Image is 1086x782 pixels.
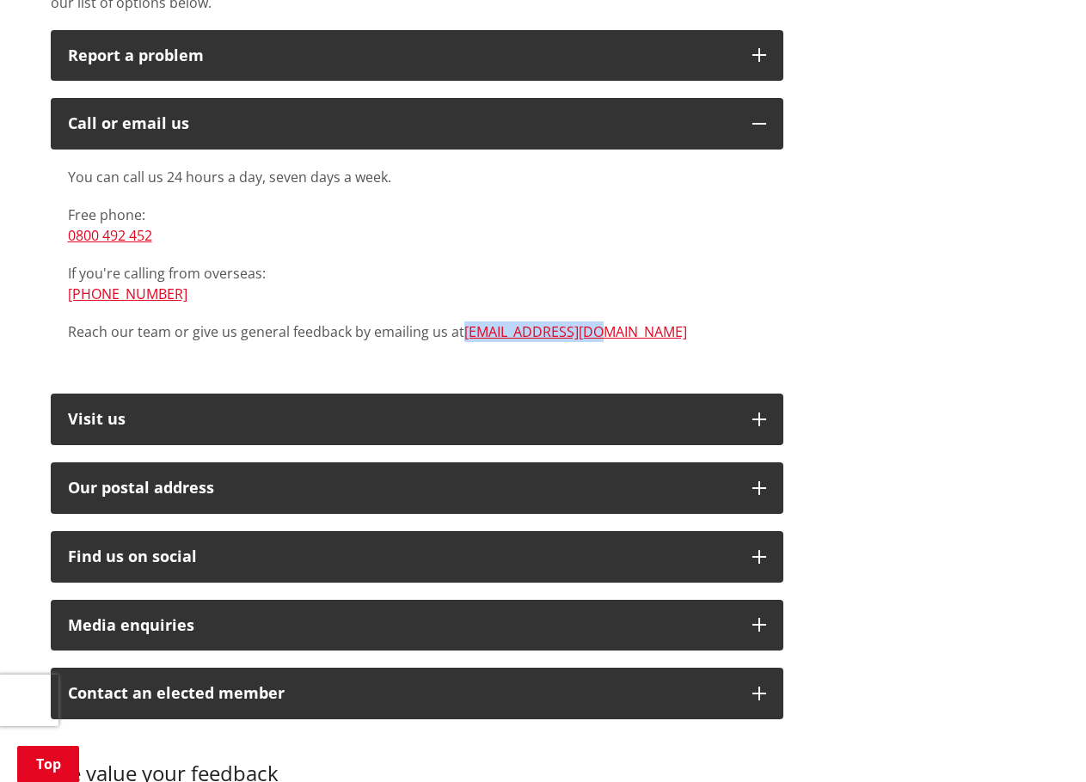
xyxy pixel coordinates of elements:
[51,531,783,583] button: Find us on social
[68,617,735,634] div: Media enquiries
[68,548,735,565] div: Find us on social
[68,411,735,428] p: Visit us
[17,746,79,782] a: Top
[68,321,766,342] p: Reach our team or give us general feedback by emailing us at
[1007,710,1069,772] iframe: Messenger Launcher
[68,115,735,132] div: Call or email us
[51,30,783,82] button: Report a problem
[68,685,735,702] p: Contact an elected member
[51,668,783,719] button: Contact an elected member
[68,47,735,64] p: Report a problem
[68,167,766,187] p: You can call us 24 hours a day, seven days a week.
[68,226,152,245] a: 0800 492 452
[51,600,783,651] button: Media enquiries
[51,462,783,514] button: Our postal address
[68,263,766,304] p: If you're calling from overseas:
[51,98,783,150] button: Call or email us
[51,394,783,445] button: Visit us
[68,284,187,303] a: [PHONE_NUMBER]
[68,205,766,246] p: Free phone:
[68,480,735,497] h2: Our postal address
[464,322,687,341] a: [EMAIL_ADDRESS][DOMAIN_NAME]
